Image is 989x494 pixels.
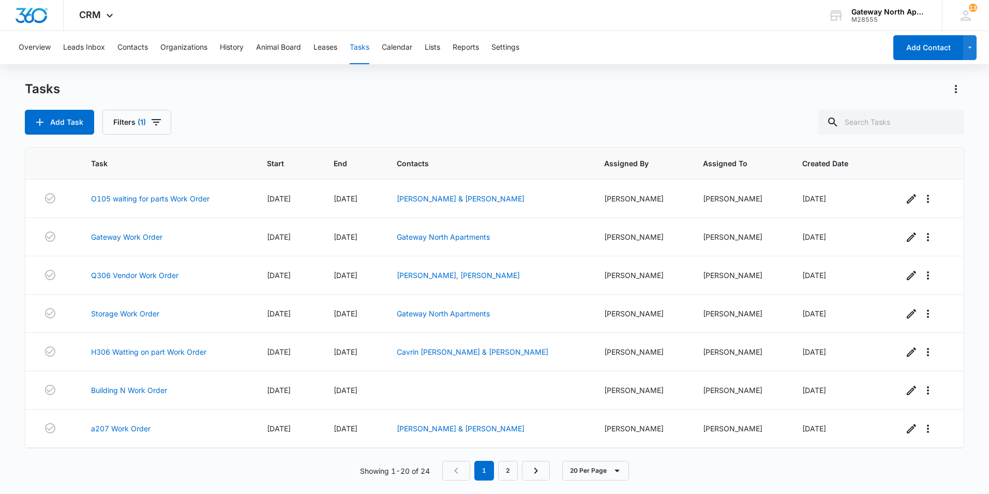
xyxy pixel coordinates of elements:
div: [PERSON_NAME] [703,423,777,434]
span: [DATE] [267,233,291,241]
span: [DATE] [802,233,826,241]
div: [PERSON_NAME] [604,308,679,319]
span: Assigned To [703,158,762,169]
div: [PERSON_NAME] [703,308,777,319]
a: Gateway North Apartments [397,233,490,241]
div: [PERSON_NAME] [703,231,777,242]
span: [DATE] [334,309,357,318]
a: Q306 Vendor Work Order [91,270,178,281]
a: H306 Watting on part Work Order [91,346,206,357]
span: 13 [969,4,977,12]
div: notifications count [969,4,977,12]
button: Organizations [160,31,207,64]
button: Lists [425,31,440,64]
button: Leases [313,31,337,64]
button: Actions [948,81,964,97]
div: [PERSON_NAME] [703,346,777,357]
button: History [220,31,244,64]
p: Showing 1-20 of 24 [360,466,430,476]
span: [DATE] [267,347,291,356]
h1: Tasks [25,81,60,97]
span: [DATE] [334,424,357,433]
a: a207 Work Order [91,423,151,434]
span: [DATE] [802,424,826,433]
button: Calendar [382,31,412,64]
a: [PERSON_NAME] & [PERSON_NAME] [397,194,525,203]
a: Cavrin [PERSON_NAME] & [PERSON_NAME] [397,347,548,356]
span: [DATE] [802,386,826,395]
a: Gateway Work Order [91,231,162,242]
button: Overview [19,31,51,64]
span: [DATE] [334,347,357,356]
span: [DATE] [267,194,291,203]
span: End [334,158,356,169]
span: CRM [79,9,101,20]
span: [DATE] [334,271,357,280]
div: [PERSON_NAME] [703,270,777,281]
span: [DATE] [334,233,357,241]
span: [DATE] [267,424,291,433]
div: account id [851,16,927,23]
a: [PERSON_NAME], [PERSON_NAME] [397,271,520,280]
a: Storage Work Order [91,308,159,319]
span: [DATE] [267,309,291,318]
a: Page 2 [498,461,518,481]
div: [PERSON_NAME] [604,270,679,281]
button: Reports [453,31,479,64]
button: Settings [491,31,519,64]
span: Created Date [802,158,863,169]
span: [DATE] [802,347,826,356]
a: Building N Work Order [91,385,167,396]
span: Start [267,158,294,169]
button: Contacts [117,31,148,64]
div: [PERSON_NAME] [604,231,679,242]
span: Task [91,158,227,169]
button: Add Task [25,110,94,135]
a: [PERSON_NAME] & [PERSON_NAME] [397,424,525,433]
span: Assigned By [604,158,664,169]
div: account name [851,8,927,16]
div: [PERSON_NAME] [703,193,777,204]
button: 20 Per Page [562,461,629,481]
input: Search Tasks [818,110,964,135]
div: [PERSON_NAME] [604,346,679,357]
div: [PERSON_NAME] [604,385,679,396]
button: Filters(1) [102,110,171,135]
button: Animal Board [256,31,301,64]
a: O105 waiting for parts Work Order [91,193,209,204]
span: [DATE] [334,386,357,395]
a: Gateway North Apartments [397,309,490,318]
button: Tasks [350,31,369,64]
button: Leads Inbox [63,31,105,64]
div: [PERSON_NAME] [604,423,679,434]
span: [DATE] [802,194,826,203]
a: Next Page [522,461,550,481]
div: [PERSON_NAME] [604,193,679,204]
span: (1) [138,119,146,126]
span: [DATE] [267,386,291,395]
span: Contacts [397,158,564,169]
span: [DATE] [334,194,357,203]
button: Add Contact [893,35,963,60]
nav: Pagination [442,461,550,481]
span: [DATE] [802,271,826,280]
span: [DATE] [802,309,826,318]
div: [PERSON_NAME] [703,385,777,396]
span: [DATE] [267,271,291,280]
em: 1 [474,461,494,481]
